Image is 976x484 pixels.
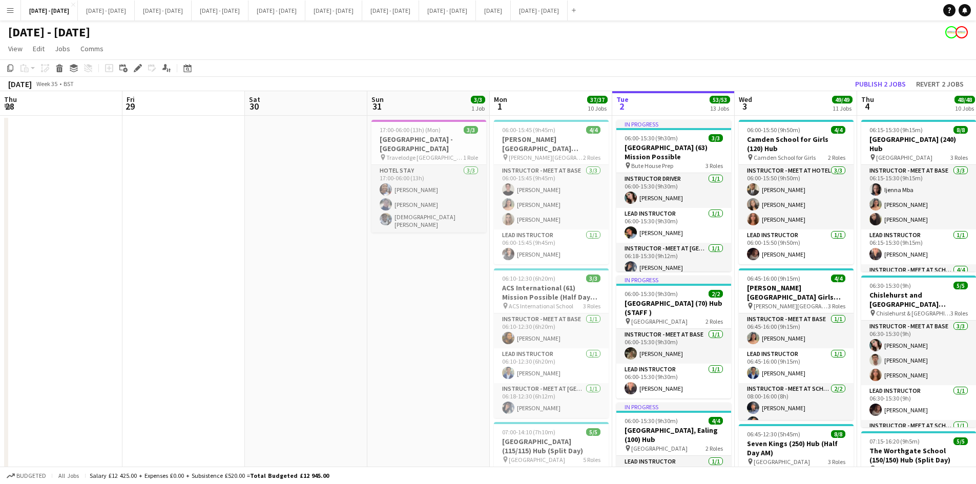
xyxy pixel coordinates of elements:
[386,154,463,161] span: Travelodge [GEOGRAPHIC_DATA] [GEOGRAPHIC_DATA]
[831,126,845,134] span: 4/4
[476,1,511,20] button: [DATE]
[705,445,723,452] span: 2 Roles
[463,154,478,161] span: 1 Role
[739,229,854,264] app-card-role: Lead Instructor1/106:00-15:50 (9h50m)[PERSON_NAME]
[5,470,48,481] button: Budgeted
[494,135,609,153] h3: [PERSON_NAME][GEOGRAPHIC_DATA][PERSON_NAME] (100) Hub
[616,208,731,243] app-card-role: Lead Instructor1/106:00-15:30 (9h30m)[PERSON_NAME]
[583,456,600,464] span: 5 Roles
[464,126,478,134] span: 3/3
[953,126,968,134] span: 8/8
[616,329,731,364] app-card-role: Instructor - Meet at Base1/106:00-15:30 (9h30m)[PERSON_NAME]
[616,276,731,398] app-job-card: In progress06:00-15:30 (9h30m)2/2[GEOGRAPHIC_DATA] (70) Hub (STAFF ) [GEOGRAPHIC_DATA]2 RolesInst...
[586,275,600,282] span: 3/3
[247,100,260,112] span: 30
[192,1,248,20] button: [DATE] - [DATE]
[494,313,609,348] app-card-role: Instructor - Meet at Base1/106:10-12:30 (6h20m)[PERSON_NAME]
[876,465,932,473] span: [GEOGRAPHIC_DATA]
[509,456,565,464] span: [GEOGRAPHIC_DATA]
[51,42,74,55] a: Jobs
[869,126,923,134] span: 06:15-15:30 (9h15m)
[615,100,629,112] span: 2
[869,282,911,289] span: 06:30-15:30 (9h)
[861,321,976,385] app-card-role: Instructor - Meet at Base3/306:30-15:30 (9h)[PERSON_NAME][PERSON_NAME][PERSON_NAME]
[509,154,583,161] span: [PERSON_NAME][GEOGRAPHIC_DATA][PERSON_NAME]
[739,120,854,264] app-job-card: 06:00-15:50 (9h50m)4/4Camden School for Girls (120) Hub Camden School for Girls2 RolesInstructor ...
[616,120,731,271] app-job-card: In progress06:00-15:30 (9h30m)3/3[GEOGRAPHIC_DATA] (63) Mission Possible Bute House Prep3 RolesIn...
[127,95,135,104] span: Fri
[616,276,731,284] div: In progress
[370,100,384,112] span: 31
[631,162,673,170] span: Bute House Prep
[833,104,852,112] div: 11 Jobs
[29,42,49,55] a: Edit
[371,165,486,233] app-card-role: Hotel Stay3/317:00-06:00 (13h)[PERSON_NAME][PERSON_NAME][DEMOGRAPHIC_DATA][PERSON_NAME]
[861,120,976,271] app-job-card: 06:15-15:30 (9h15m)8/8[GEOGRAPHIC_DATA] (240) Hub [GEOGRAPHIC_DATA]3 RolesInstructor - Meet at Ba...
[616,426,731,444] h3: [GEOGRAPHIC_DATA], Ealing (100) Hub
[248,1,305,20] button: [DATE] - [DATE]
[739,439,854,457] h3: Seven Kings (250) Hub (Half Day AM)
[380,126,441,134] span: 17:00-06:00 (13h) (Mon)
[8,25,90,40] h1: [DATE] - [DATE]
[471,96,485,103] span: 3/3
[709,290,723,298] span: 2/2
[876,154,932,161] span: [GEOGRAPHIC_DATA]
[861,446,976,465] h3: The Worthgate School (150/150) Hub (Split Day)
[90,472,329,479] div: Salary £12 425.00 + Expenses £0.00 + Subsistence £520.00 =
[371,95,384,104] span: Sun
[494,229,609,264] app-card-role: Lead Instructor1/106:00-15:45 (9h45m)[PERSON_NAME]
[305,1,362,20] button: [DATE] - [DATE]
[587,96,608,103] span: 37/37
[861,135,976,153] h3: [GEOGRAPHIC_DATA] (240) Hub
[710,96,730,103] span: 53/53
[869,437,920,445] span: 07:15-16:20 (9h5m)
[861,95,874,104] span: Thu
[16,472,46,479] span: Budgeted
[80,44,103,53] span: Comms
[371,120,486,233] app-job-card: 17:00-06:00 (13h) (Mon)3/3[GEOGRAPHIC_DATA] - [GEOGRAPHIC_DATA] Travelodge [GEOGRAPHIC_DATA] [GEO...
[502,428,555,436] span: 07:00-14:10 (7h10m)
[4,42,27,55] a: View
[828,154,845,161] span: 2 Roles
[4,95,17,104] span: Thu
[831,275,845,282] span: 4/4
[616,173,731,208] app-card-role: Instructor Driver1/106:00-15:30 (9h30m)[PERSON_NAME]
[56,472,81,479] span: All jobs
[631,318,688,325] span: [GEOGRAPHIC_DATA]
[135,1,192,20] button: [DATE] - [DATE]
[494,120,609,264] app-job-card: 06:00-15:45 (9h45m)4/4[PERSON_NAME][GEOGRAPHIC_DATA][PERSON_NAME] (100) Hub [PERSON_NAME][GEOGRAP...
[502,126,555,134] span: 06:00-15:45 (9h45m)
[55,44,70,53] span: Jobs
[3,100,17,112] span: 28
[419,1,476,20] button: [DATE] - [DATE]
[494,165,609,229] app-card-role: Instructor - Meet at Base3/306:00-15:45 (9h45m)[PERSON_NAME][PERSON_NAME][PERSON_NAME]
[861,229,976,264] app-card-role: Lead Instructor1/106:15-15:30 (9h15m)[PERSON_NAME]
[502,275,555,282] span: 06:10-12:30 (6h20m)
[494,268,609,418] app-job-card: 06:10-12:30 (6h20m)3/3ACS International (61) Mission Possible (Half Day AM) ACS International Sch...
[125,100,135,112] span: 29
[616,243,731,278] app-card-role: Instructor - Meet at [GEOGRAPHIC_DATA]1/106:18-15:30 (9h12m)[PERSON_NAME]
[739,268,854,420] app-job-card: 06:45-16:00 (9h15m)4/4[PERSON_NAME][GEOGRAPHIC_DATA] Girls (120/120) Hub (Split Day) [PERSON_NAME...
[709,134,723,142] span: 3/3
[739,383,854,433] app-card-role: Instructor - Meet at School2/208:00-16:00 (8h)[PERSON_NAME][PERSON_NAME]
[739,348,854,383] app-card-role: Lead Instructor1/106:45-16:00 (9h15m)[PERSON_NAME]
[78,1,135,20] button: [DATE] - [DATE]
[8,44,23,53] span: View
[832,96,853,103] span: 49/49
[739,95,752,104] span: Wed
[250,472,329,479] span: Total Budgeted £12 945.00
[828,458,845,466] span: 3 Roles
[371,135,486,153] h3: [GEOGRAPHIC_DATA] - [GEOGRAPHIC_DATA]
[828,302,845,310] span: 3 Roles
[625,417,678,425] span: 06:00-15:30 (9h30m)
[21,1,78,20] button: [DATE] - [DATE]
[588,104,607,112] div: 10 Jobs
[625,290,678,298] span: 06:00-15:30 (9h30m)
[494,437,609,455] h3: [GEOGRAPHIC_DATA] (115/115) Hub (Split Day)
